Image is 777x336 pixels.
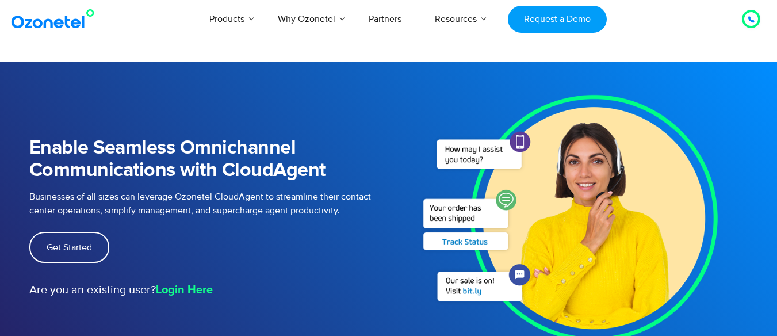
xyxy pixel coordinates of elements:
[156,281,213,299] a: Login Here
[29,232,109,263] a: Get Started
[508,6,606,33] a: Request a Demo
[29,190,372,217] p: Businesses of all sizes can leverage Ozonetel CloudAgent to streamline their contact center opera...
[47,243,92,252] span: Get Started
[29,137,372,182] h1: Enable Seamless Omnichannel Communications with CloudAgent
[29,281,372,299] p: Are you an existing user?
[156,284,213,296] strong: Login Here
